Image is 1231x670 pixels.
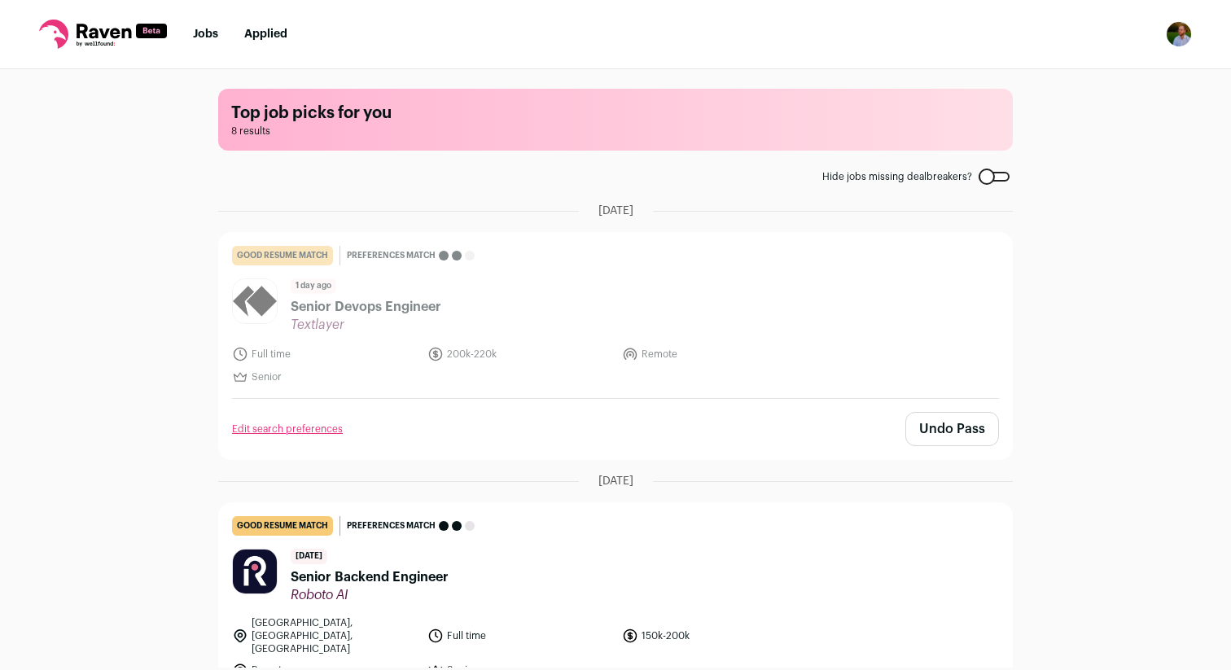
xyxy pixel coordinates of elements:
[231,125,1000,138] span: 8 results
[193,28,218,40] a: Jobs
[1166,21,1192,47] button: Open dropdown
[622,346,808,362] li: Remote
[232,616,418,655] li: [GEOGRAPHIC_DATA], [GEOGRAPHIC_DATA], [GEOGRAPHIC_DATA]
[291,549,327,564] span: [DATE]
[244,28,287,40] a: Applied
[291,317,441,333] span: Textlayer
[231,102,1000,125] h1: Top job picks for you
[233,279,277,323] img: d6a026d35fd27f3a92929ef195f986b58c0938f051c173b6634029a533dc6cef.jpg
[905,412,999,446] button: Undo Pass
[347,518,436,534] span: Preferences match
[347,247,436,264] span: Preferences match
[219,233,1012,398] a: good resume match Preferences match 1 day ago Senior Devops Engineer Textlayer Full time 200k-220...
[598,473,633,489] span: [DATE]
[291,587,449,603] span: Roboto AI
[233,550,277,593] img: 732dcb8474cff6f1fe7f7755cb10fb5b98221fb2bb197885672479f3c1e39da0.jpg
[232,346,418,362] li: Full time
[291,278,336,294] span: 1 day ago
[427,616,613,655] li: Full time
[822,170,972,183] span: Hide jobs missing dealbreakers?
[427,346,613,362] li: 200k-220k
[291,297,441,317] span: Senior Devops Engineer
[291,567,449,587] span: Senior Backend Engineer
[232,246,333,265] div: good resume match
[598,203,633,219] span: [DATE]
[232,423,343,436] a: Edit search preferences
[232,516,333,536] div: good resume match
[622,616,808,655] li: 150k-200k
[232,369,418,385] li: Senior
[1166,21,1192,47] img: 10536388-medium_jpg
